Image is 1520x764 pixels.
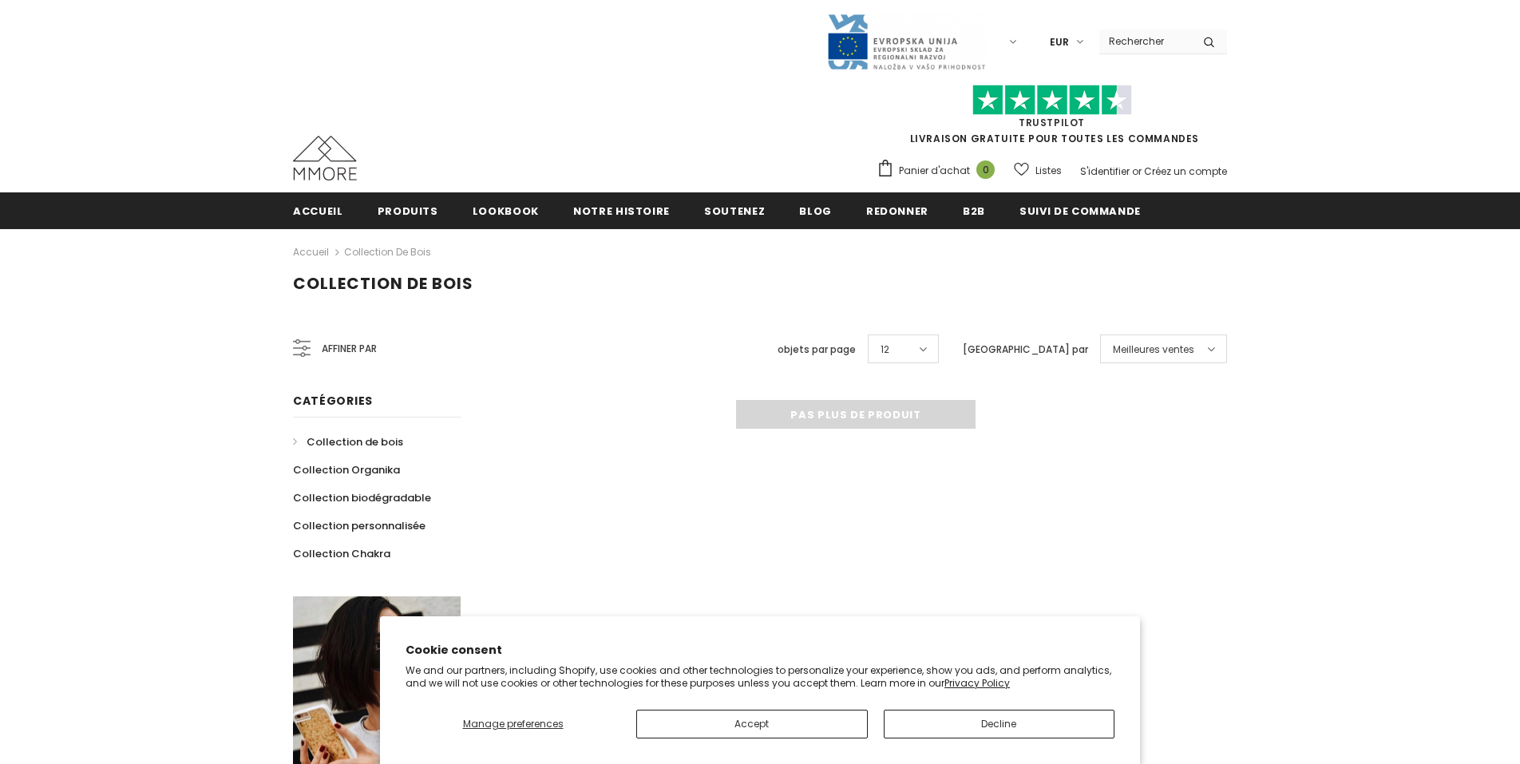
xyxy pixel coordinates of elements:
[344,245,431,259] a: Collection de bois
[293,393,373,409] span: Catégories
[573,192,670,228] a: Notre histoire
[976,160,995,179] span: 0
[1080,164,1130,178] a: S'identifier
[1014,156,1062,184] a: Listes
[473,192,539,228] a: Lookbook
[293,518,426,533] span: Collection personnalisée
[1132,164,1142,178] span: or
[826,34,986,48] a: Javni Razpis
[293,490,431,505] span: Collection biodégradable
[944,676,1010,690] a: Privacy Policy
[378,204,438,219] span: Produits
[322,340,377,358] span: Affiner par
[1019,116,1085,129] a: TrustPilot
[778,342,856,358] label: objets par page
[963,342,1088,358] label: [GEOGRAPHIC_DATA] par
[884,710,1115,738] button: Decline
[573,204,670,219] span: Notre histoire
[406,710,620,738] button: Manage preferences
[1019,204,1141,219] span: Suivi de commande
[293,136,357,180] img: Cas MMORE
[866,192,928,228] a: Redonner
[293,540,390,568] a: Collection Chakra
[463,717,564,730] span: Manage preferences
[293,243,329,262] a: Accueil
[1019,192,1141,228] a: Suivi de commande
[963,204,985,219] span: B2B
[293,484,431,512] a: Collection biodégradable
[307,434,403,449] span: Collection de bois
[293,462,400,477] span: Collection Organika
[293,512,426,540] a: Collection personnalisée
[293,272,473,295] span: Collection de bois
[406,642,1114,659] h2: Cookie consent
[881,342,889,358] span: 12
[1050,34,1069,50] span: EUR
[293,192,343,228] a: Accueil
[877,159,1003,183] a: Panier d'achat 0
[293,204,343,219] span: Accueil
[972,85,1132,116] img: Faites confiance aux étoiles pilotes
[636,710,868,738] button: Accept
[1144,164,1227,178] a: Créez un compte
[963,192,985,228] a: B2B
[704,192,765,228] a: soutenez
[293,456,400,484] a: Collection Organika
[877,92,1227,145] span: LIVRAISON GRATUITE POUR TOUTES LES COMMANDES
[704,204,765,219] span: soutenez
[826,13,986,71] img: Javni Razpis
[799,204,832,219] span: Blog
[293,546,390,561] span: Collection Chakra
[378,192,438,228] a: Produits
[293,428,403,456] a: Collection de bois
[866,204,928,219] span: Redonner
[473,204,539,219] span: Lookbook
[406,664,1114,689] p: We and our partners, including Shopify, use cookies and other technologies to personalize your ex...
[1113,342,1194,358] span: Meilleures ventes
[1099,30,1191,53] input: Search Site
[1035,163,1062,179] span: Listes
[799,192,832,228] a: Blog
[899,163,970,179] span: Panier d'achat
